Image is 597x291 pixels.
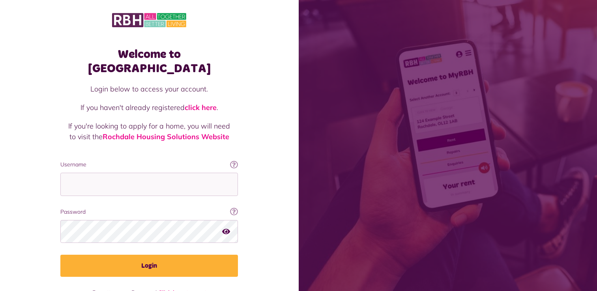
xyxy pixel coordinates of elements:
a: Rochdale Housing Solutions Website [103,132,229,141]
label: Password [60,208,238,216]
h1: Welcome to [GEOGRAPHIC_DATA] [60,47,238,76]
label: Username [60,160,238,169]
p: If you haven't already registered . [68,102,230,113]
button: Login [60,255,238,277]
img: MyRBH [112,12,186,28]
p: If you're looking to apply for a home, you will need to visit the [68,121,230,142]
p: Login below to access your account. [68,84,230,94]
a: click here [185,103,217,112]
